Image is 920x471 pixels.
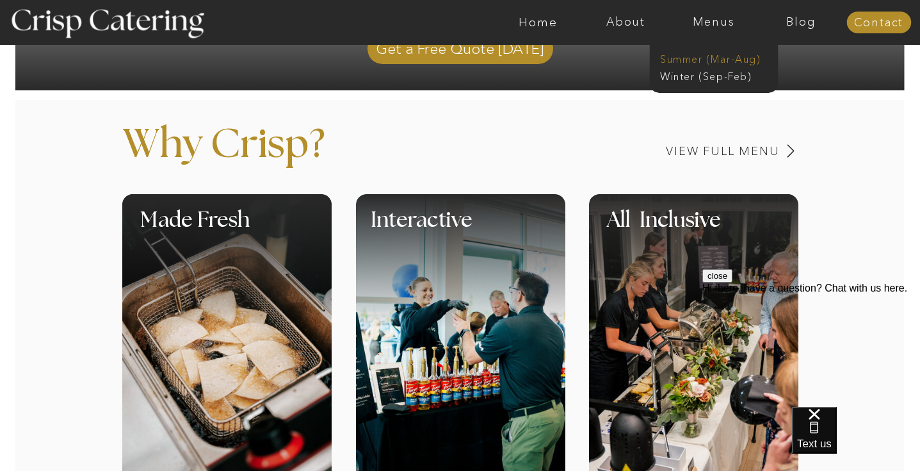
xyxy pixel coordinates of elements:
[140,210,376,248] h1: Made Fresh
[702,269,920,423] iframe: podium webchat widget prompt
[660,69,765,81] a: Winter (Sep-Feb)
[577,145,780,158] a: View Full Menu
[846,17,911,29] a: Contact
[660,52,775,64] a: Summer (Mar-Aug)
[494,16,582,29] a: Home
[607,210,837,248] h1: All Inclusive
[757,16,845,29] a: Blog
[367,27,553,64] a: Get a Free Quote [DATE]
[122,125,467,184] p: Why Crisp?
[371,210,645,248] h1: Interactive
[582,16,670,29] a: About
[670,16,757,29] a: Menus
[792,407,920,471] iframe: podium webchat widget bubble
